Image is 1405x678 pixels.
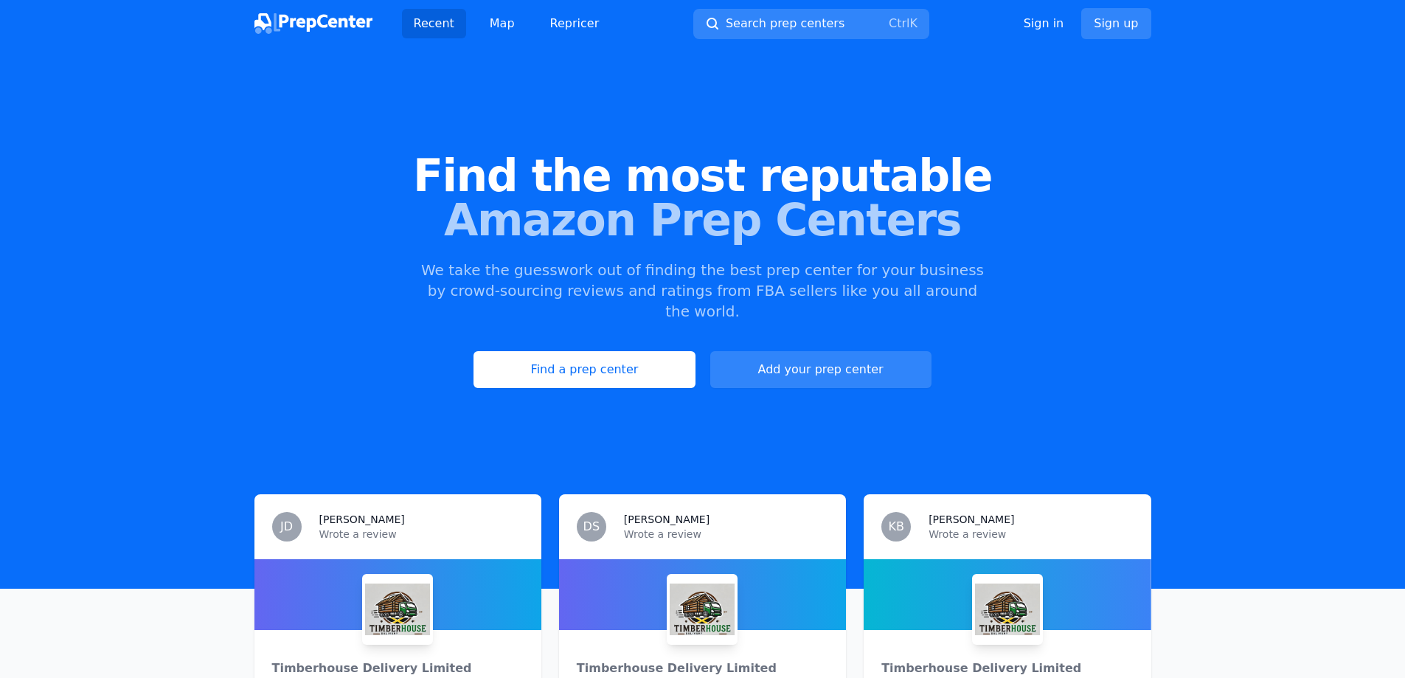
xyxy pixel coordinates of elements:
kbd: K [909,16,917,30]
kbd: Ctrl [889,16,909,30]
img: Timberhouse Delivery Limited [670,577,735,642]
a: Repricer [538,9,611,38]
div: Timberhouse Delivery Limited [577,660,828,677]
p: We take the guesswork out of finding the best prep center for your business by crowd-sourcing rev... [420,260,986,322]
img: Timberhouse Delivery Limited [975,577,1040,642]
a: Sign in [1024,15,1064,32]
h3: [PERSON_NAME] [929,512,1014,527]
p: Wrote a review [624,527,828,542]
div: Timberhouse Delivery Limited [272,660,524,677]
a: Map [478,9,527,38]
span: Find the most reputable [24,153,1381,198]
img: Timberhouse Delivery Limited [365,577,430,642]
h3: [PERSON_NAME] [624,512,710,527]
img: PrepCenter [254,13,372,34]
span: DS [583,521,600,533]
h3: [PERSON_NAME] [319,512,405,527]
span: JD [280,521,293,533]
p: Wrote a review [319,527,524,542]
span: Search prep centers [726,15,844,32]
a: Add your prep center [710,351,932,388]
p: Wrote a review [929,527,1133,542]
div: Timberhouse Delivery Limited [881,660,1133,677]
span: KB [888,521,903,533]
button: Search prep centersCtrlK [693,9,929,39]
a: Recent [402,9,466,38]
span: Amazon Prep Centers [24,198,1381,242]
a: Sign up [1081,8,1151,39]
a: Find a prep center [473,351,695,388]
